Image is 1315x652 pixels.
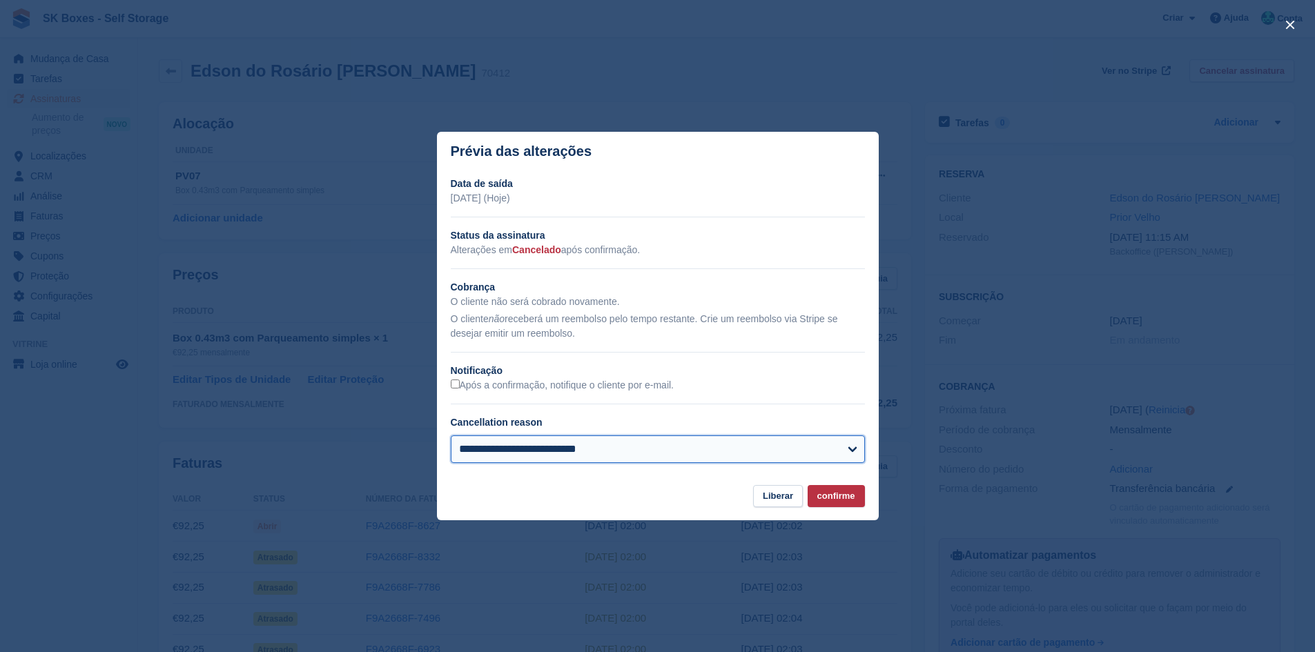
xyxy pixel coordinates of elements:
button: Liberar [753,485,803,508]
p: O cliente não será cobrado novamente. [451,295,865,309]
h2: Cobrança [451,280,865,295]
label: Cancellation reason [451,417,543,428]
p: Prévia das alterações [451,144,592,159]
label: Após a confirmação, notifique o cliente por e-mail. [451,379,674,392]
em: não [489,313,505,324]
span: Cancelado [512,244,561,255]
button: confirme [808,485,865,508]
button: close [1279,14,1301,36]
h2: Data de saída [451,177,865,191]
p: [DATE] (Hoje) [451,191,865,206]
p: O cliente receberá um reembolso pelo tempo restante. Crie um reembolso via Stripe se desejar emit... [451,312,865,341]
input: Após a confirmação, notifique o cliente por e-mail. [451,379,460,388]
h2: Status da assinatura [451,228,865,243]
h2: Notificação [451,364,865,378]
p: Alterações em após confirmação. [451,243,865,257]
